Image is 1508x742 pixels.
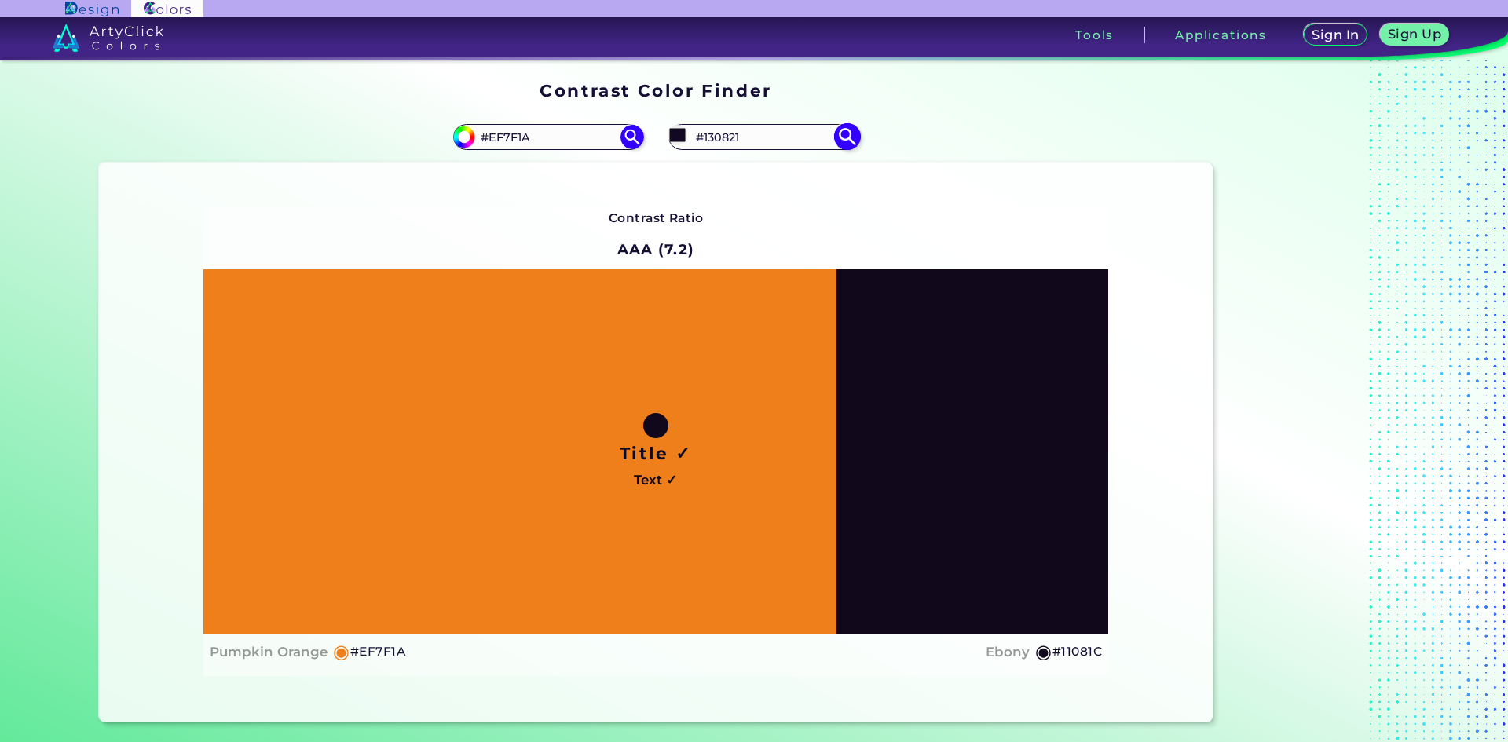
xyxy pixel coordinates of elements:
img: logo_artyclick_colors_white.svg [53,24,163,52]
img: icon search [833,123,861,151]
h1: Title ✓ [620,441,692,465]
h5: Sign In [1313,29,1357,41]
strong: Contrast Ratio [609,210,704,225]
h4: Ebony [986,641,1030,663]
h3: Applications [1175,29,1267,41]
h4: Pumpkin Orange [210,641,328,663]
img: ArtyClick Design logo [65,2,118,16]
a: Sign In [1305,24,1365,45]
h5: #EF7F1A [350,641,405,662]
h1: Contrast Color Finder [540,79,771,102]
a: Sign Up [1382,24,1447,45]
h3: Tools [1075,29,1114,41]
h2: AAA (7.2) [610,232,702,266]
h5: ◉ [1035,642,1052,661]
h5: ◉ [333,642,350,661]
input: type color 1.. [475,126,621,148]
h5: Sign Up [1389,28,1440,40]
h4: Text ✓ [634,469,677,492]
input: type color 2.. [690,126,836,148]
h5: #11081C [1052,641,1102,662]
img: icon search [620,125,644,148]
